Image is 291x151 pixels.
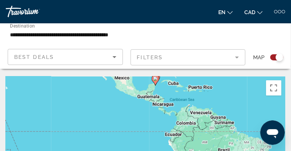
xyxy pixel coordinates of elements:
[14,52,116,62] mat-select: Sort by
[260,120,285,145] iframe: Button to launch messaging window
[266,80,281,96] button: Toggle fullscreen view
[244,9,255,15] span: CAD
[244,6,263,18] button: Change currency
[10,23,35,29] span: Destination
[218,6,233,18] button: Change language
[131,49,246,66] button: Filter
[253,52,265,63] span: Map
[6,6,63,17] a: Travorium
[14,54,54,60] span: Best Deals
[218,9,226,15] span: en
